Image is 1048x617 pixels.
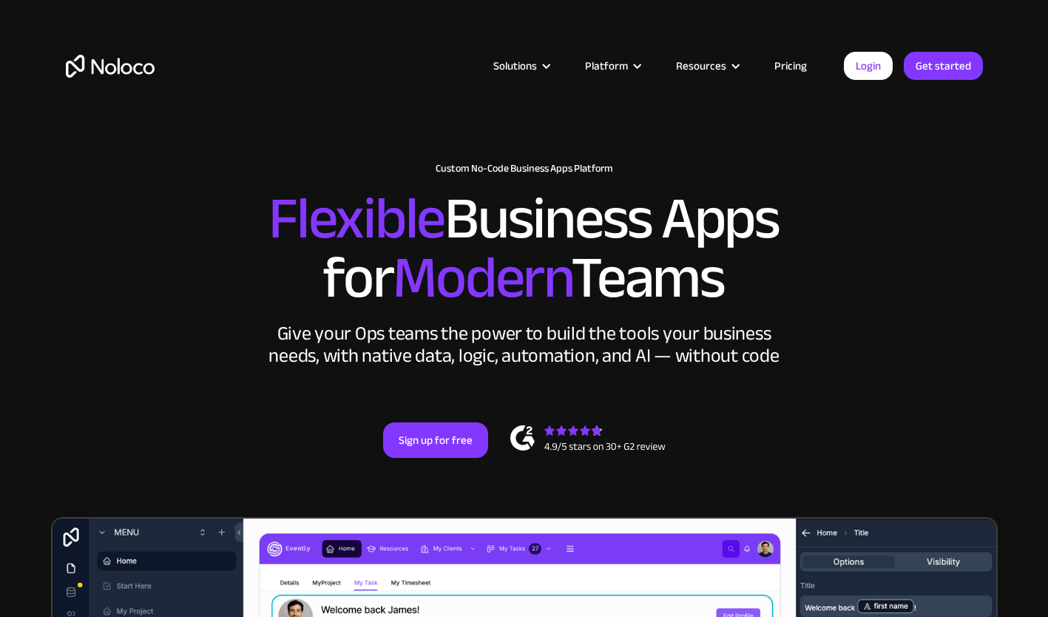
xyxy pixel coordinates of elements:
a: Login [844,52,893,80]
div: Platform [585,56,628,75]
a: home [66,55,155,78]
span: Flexible [268,163,444,274]
div: Solutions [475,56,567,75]
a: Get started [904,52,983,80]
div: Resources [676,56,726,75]
div: Platform [567,56,657,75]
div: Solutions [493,56,537,75]
a: Sign up for free [383,422,488,458]
span: Modern [393,223,571,333]
h2: Business Apps for Teams [66,189,983,308]
h1: Custom No-Code Business Apps Platform [66,163,983,175]
a: Pricing [756,56,825,75]
div: Give your Ops teams the power to build the tools your business needs, with native data, logic, au... [266,323,783,367]
div: Resources [657,56,756,75]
